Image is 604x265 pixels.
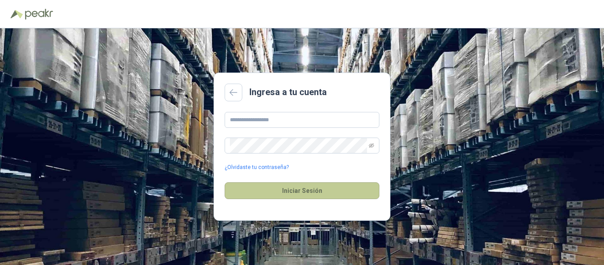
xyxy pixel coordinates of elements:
span: eye-invisible [369,143,374,148]
a: ¿Olvidaste tu contraseña? [225,163,289,172]
h2: Ingresa a tu cuenta [249,85,327,99]
img: Peakr [25,9,53,19]
button: Iniciar Sesión [225,182,379,199]
img: Logo [11,10,23,19]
